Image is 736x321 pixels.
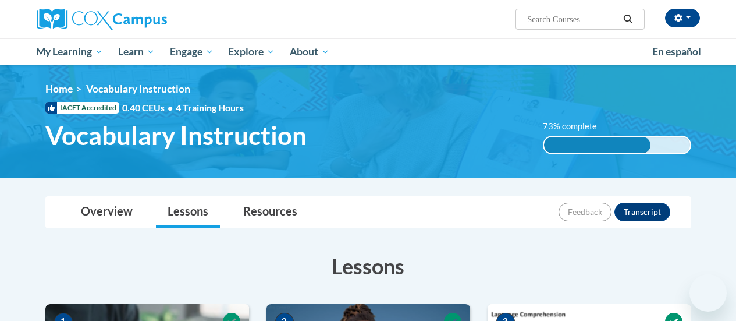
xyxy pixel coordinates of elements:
[37,9,246,30] a: Cox Campus
[544,137,650,153] div: 73% complete
[689,274,727,312] iframe: Button to launch messaging window
[28,38,709,65] div: Main menu
[526,12,619,26] input: Search Courses
[36,45,103,59] span: My Learning
[45,102,119,114] span: IACET Accredited
[156,197,220,228] a: Lessons
[176,102,244,113] span: 4 Training Hours
[45,120,307,151] span: Vocabulary Instruction
[45,252,691,281] h3: Lessons
[290,45,329,59] span: About
[170,45,214,59] span: Engage
[228,45,275,59] span: Explore
[559,203,611,221] button: Feedback
[221,38,282,65] a: Explore
[45,83,73,95] a: Home
[29,38,111,65] a: My Learning
[122,101,176,114] span: 0.40 CEUs
[162,38,221,65] a: Engage
[232,197,309,228] a: Resources
[619,12,637,26] button: Search
[86,83,190,95] span: Vocabulary Instruction
[282,38,337,65] a: About
[118,45,155,59] span: Learn
[614,203,670,221] button: Transcript
[665,9,700,27] button: Account Settings
[37,9,167,30] img: Cox Campus
[645,40,709,64] a: En español
[111,38,162,65] a: Learn
[69,197,144,228] a: Overview
[168,102,173,113] span: •
[652,45,701,58] span: En español
[543,120,610,133] label: 73% complete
